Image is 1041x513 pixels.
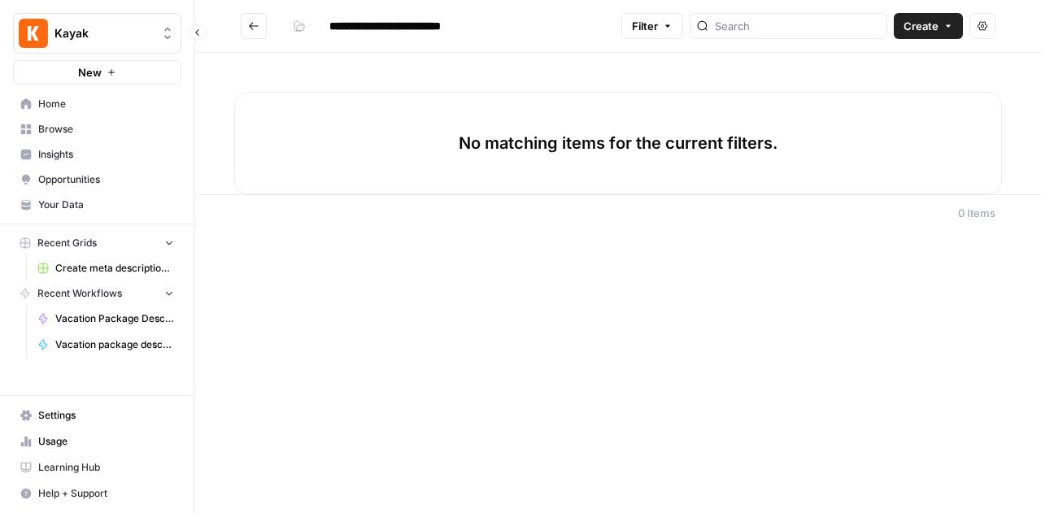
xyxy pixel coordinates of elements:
[13,167,181,193] a: Opportunities
[54,25,153,41] span: Kayak
[38,434,174,449] span: Usage
[13,454,181,480] a: Learning Hub
[55,261,174,276] span: Create meta description [Ola] Grid (1)
[13,402,181,428] a: Settings
[13,116,181,142] a: Browse
[55,337,174,352] span: Vacation package description generator
[13,13,181,54] button: Workspace: Kayak
[37,286,122,301] span: Recent Workflows
[621,13,683,39] button: Filter
[30,332,181,358] a: Vacation package description generator
[38,408,174,423] span: Settings
[78,64,102,80] span: New
[13,91,181,117] a: Home
[904,18,939,34] span: Create
[13,231,181,255] button: Recent Grids
[459,132,777,154] p: No matching items for the current filters.
[13,60,181,85] button: New
[30,255,181,281] a: Create meta description [Ola] Grid (1)
[38,97,174,111] span: Home
[38,198,174,212] span: Your Data
[13,281,181,306] button: Recent Workflows
[715,18,880,34] input: Search
[19,19,48,48] img: Kayak Logo
[38,122,174,137] span: Browse
[55,311,174,326] span: Vacation Package Description Generator ([PERSON_NAME])
[38,460,174,475] span: Learning Hub
[38,172,174,187] span: Opportunities
[13,141,181,167] a: Insights
[894,13,963,39] button: Create
[38,486,174,501] span: Help + Support
[13,192,181,218] a: Your Data
[13,480,181,506] button: Help + Support
[13,428,181,454] a: Usage
[30,306,181,332] a: Vacation Package Description Generator ([PERSON_NAME])
[241,13,267,39] button: Go back
[38,147,174,162] span: Insights
[632,18,658,34] span: Filter
[958,205,995,221] div: 0 Items
[37,236,97,250] span: Recent Grids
